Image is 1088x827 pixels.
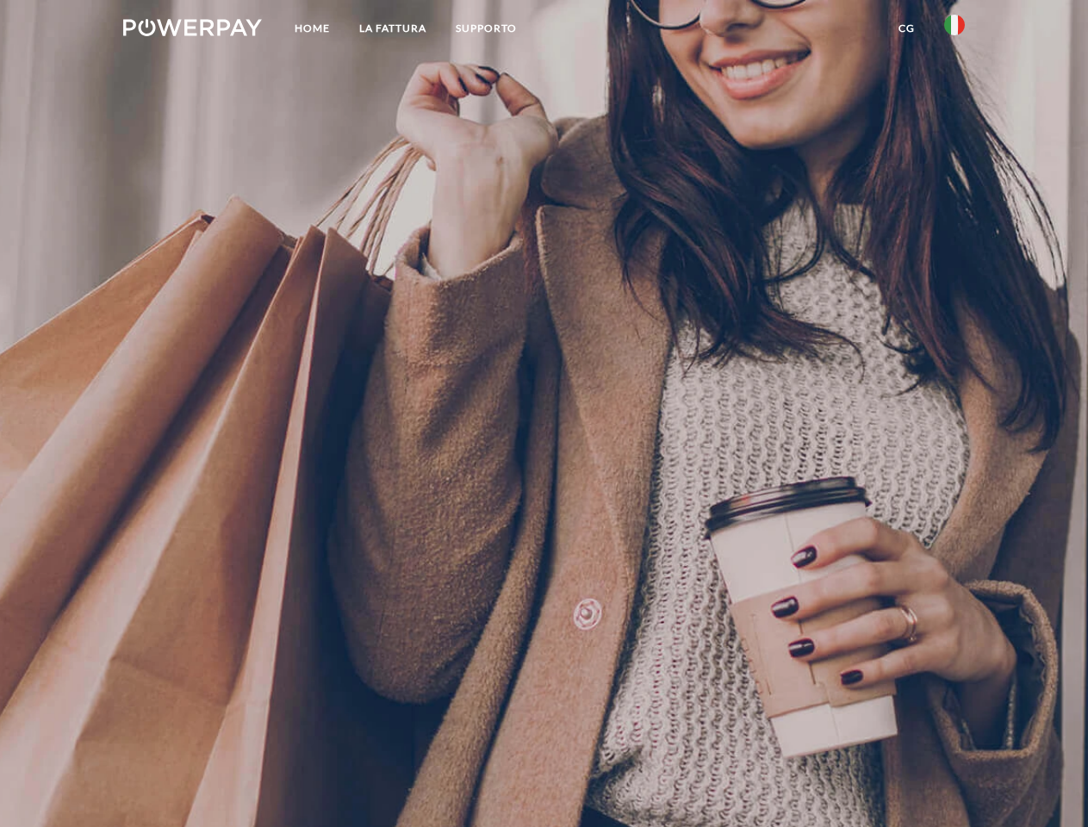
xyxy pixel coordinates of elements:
[441,13,532,44] a: Supporto
[280,13,345,44] a: Home
[345,13,441,44] a: LA FATTURA
[884,13,929,44] a: CG
[944,15,965,35] img: it
[123,19,262,36] img: logo-powerpay-white.svg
